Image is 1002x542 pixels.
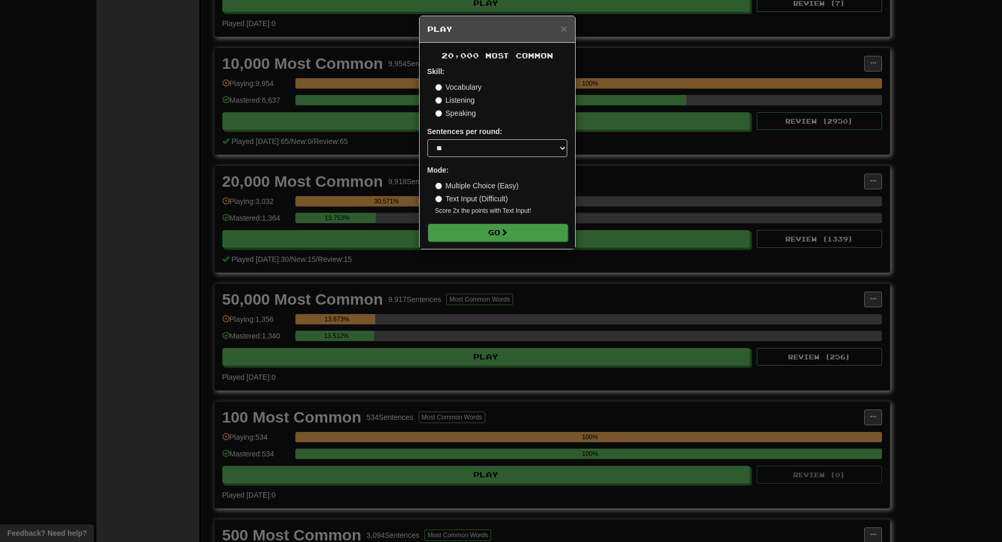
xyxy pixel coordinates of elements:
[435,108,476,118] label: Speaking
[435,110,442,117] input: Speaking
[442,51,553,60] span: 20,000 Most Common
[435,207,567,215] small: Score 2x the points with Text Input !
[427,126,503,137] label: Sentences per round:
[435,84,442,91] input: Vocabulary
[427,166,449,174] strong: Mode:
[435,97,442,104] input: Listening
[435,183,442,189] input: Multiple Choice (Easy)
[560,23,567,34] button: Close
[428,224,568,242] button: Go
[435,82,482,92] label: Vocabulary
[427,67,445,76] strong: Skill:
[560,22,567,34] span: ×
[435,194,508,204] label: Text Input (Difficult)
[427,24,567,34] h5: Play
[435,95,475,105] label: Listening
[435,180,519,191] label: Multiple Choice (Easy)
[435,196,442,202] input: Text Input (Difficult)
